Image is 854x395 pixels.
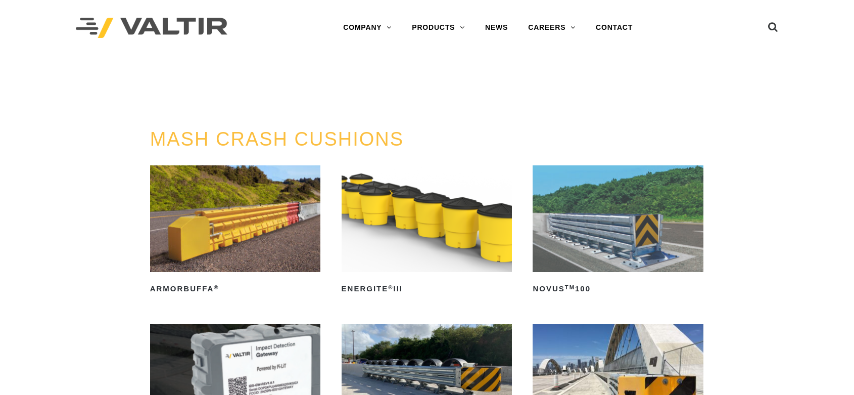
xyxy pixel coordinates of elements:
[150,281,320,297] h2: ArmorBuffa
[150,165,320,297] a: ArmorBuffa®
[475,18,518,38] a: NEWS
[518,18,586,38] a: CAREERS
[342,281,512,297] h2: ENERGITE III
[342,165,512,297] a: ENERGITE®III
[565,284,575,290] sup: TM
[533,281,703,297] h2: NOVUS 100
[533,165,703,297] a: NOVUSTM100
[586,18,643,38] a: CONTACT
[402,18,475,38] a: PRODUCTS
[150,128,404,150] a: MASH CRASH CUSHIONS
[214,284,219,290] sup: ®
[76,18,227,38] img: Valtir
[388,284,393,290] sup: ®
[333,18,402,38] a: COMPANY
